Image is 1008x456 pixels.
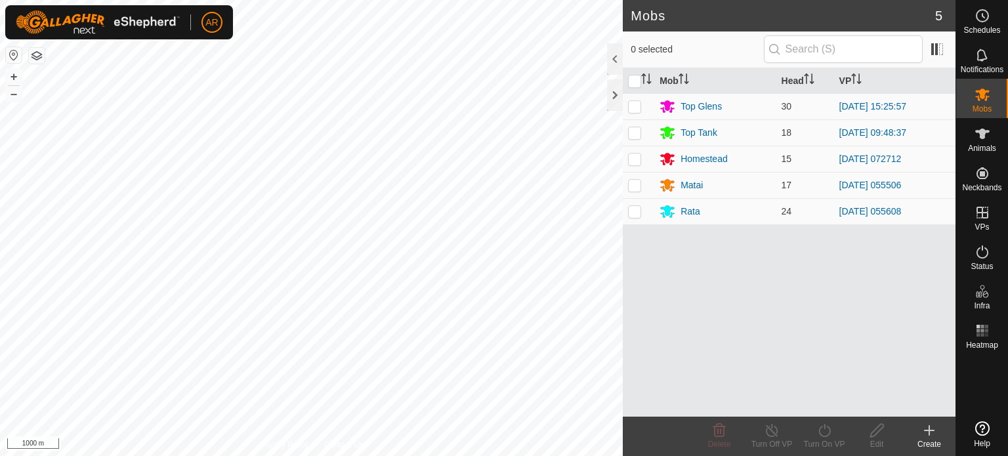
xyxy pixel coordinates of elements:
span: Notifications [961,66,1003,73]
span: Help [974,440,990,447]
th: Mob [654,68,776,94]
span: Delete [708,440,731,449]
th: Head [776,68,834,94]
span: 30 [782,101,792,112]
span: 0 selected [631,43,763,56]
img: Gallagher Logo [16,10,180,34]
button: Reset Map [6,47,22,63]
div: Homestead [681,152,728,166]
div: Turn On VP [798,438,850,450]
div: Create [903,438,955,450]
a: Help [956,416,1008,453]
a: Contact Us [324,439,363,451]
a: [DATE] 055506 [839,180,902,190]
div: Edit [850,438,903,450]
div: Turn Off VP [745,438,798,450]
a: [DATE] 09:48:37 [839,127,906,138]
span: 17 [782,180,792,190]
span: Animals [968,144,996,152]
button: – [6,86,22,102]
span: 18 [782,127,792,138]
input: Search (S) [764,35,923,63]
button: + [6,69,22,85]
span: Neckbands [962,184,1001,192]
a: [DATE] 072712 [839,154,902,164]
p-sorticon: Activate to sort [641,75,652,86]
span: Schedules [963,26,1000,34]
span: VPs [975,223,989,231]
span: 24 [782,206,792,217]
span: 5 [935,6,942,26]
a: [DATE] 055608 [839,206,902,217]
div: Rata [681,205,700,218]
div: Matai [681,178,703,192]
p-sorticon: Activate to sort [679,75,689,86]
a: Privacy Policy [260,439,309,451]
div: Top Tank [681,126,717,140]
span: Mobs [973,105,992,113]
h2: Mobs [631,8,935,24]
p-sorticon: Activate to sort [804,75,814,86]
span: AR [205,16,218,30]
th: VP [834,68,955,94]
button: Map Layers [29,48,45,64]
span: Heatmap [966,341,998,349]
div: Top Glens [681,100,722,114]
span: 15 [782,154,792,164]
span: Infra [974,302,990,310]
a: [DATE] 15:25:57 [839,101,906,112]
p-sorticon: Activate to sort [851,75,862,86]
span: Status [971,262,993,270]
